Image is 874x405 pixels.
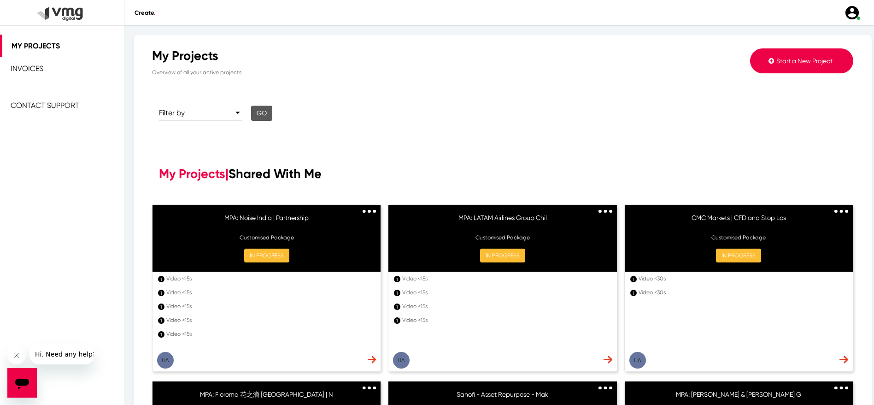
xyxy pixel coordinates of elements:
[29,344,94,364] iframe: Message from company
[158,317,164,324] div: 1
[158,304,164,310] div: 1
[11,64,43,73] span: Invoices
[398,391,607,405] h6: Sanofi - Asset Repurpose - Mak
[244,249,289,262] button: IN PROGRESS
[630,290,637,296] div: 1
[630,276,637,282] div: 1
[166,316,372,324] div: Video <15s
[11,101,79,110] span: Contact Support
[839,5,865,21] a: user
[844,5,860,21] img: user
[6,6,66,14] span: Hi. Need any help?
[363,387,376,390] img: 3dots.svg
[7,368,37,398] iframe: Button to launch messaging window
[402,274,608,283] div: Video <15s
[159,166,225,181] span: My Projects
[162,391,371,405] h6: MPA: Floroma 花之滴 [GEOGRAPHIC_DATA] | N
[402,316,608,324] div: Video <15s
[598,387,612,390] img: 3dots.svg
[229,166,322,181] span: Shared With Me
[394,290,400,296] div: 1
[394,276,400,282] div: 1
[839,356,848,363] img: dash-nav-arrow.svg
[368,356,376,363] img: dash-nav-arrow.svg
[363,210,376,213] img: 3dots.svg
[394,317,400,324] div: 1
[152,64,615,77] p: Overview of all your active projects.
[834,210,848,213] img: 3dots.svg
[12,42,60,50] span: My Projects
[7,346,26,364] iframe: Close message
[152,48,615,64] div: My Projects
[598,210,612,213] img: 3dots.svg
[639,288,845,297] div: Video <30s
[251,106,272,121] button: Go
[629,352,646,369] button: Ha
[393,352,410,369] button: Ha
[834,387,848,390] img: 3dots.svg
[776,57,833,65] span: Start a New Project
[158,290,164,296] div: 1
[158,331,164,338] div: 1
[398,233,607,242] p: Customised Package
[634,214,844,228] h6: CMC Markets | CFD and Stop Los
[225,166,229,181] span: |
[135,9,155,16] span: Create
[394,304,400,310] div: 1
[402,302,608,310] div: Video <15s
[166,330,372,338] div: Video <15s
[634,391,844,405] h6: MPA: [PERSON_NAME] & [PERSON_NAME] G
[716,249,761,262] button: IN PROGRESS
[480,249,525,262] button: IN PROGRESS
[158,276,164,282] div: 1
[162,233,371,242] p: Customised Package
[166,302,372,310] div: Video <15s
[639,274,845,283] div: Video <30s
[398,214,607,228] h6: MPA: LATAM Airlines Group Chil
[634,233,844,242] p: Customised Package
[166,274,372,283] div: Video <15s
[604,356,612,363] img: dash-nav-arrow.svg
[166,288,372,297] div: Video <15s
[162,214,371,228] h6: MPA: Noise India | Partnership
[402,288,608,297] div: Video <15s
[750,48,853,73] button: Start a New Project
[157,352,174,369] button: Ha
[154,9,155,16] span: .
